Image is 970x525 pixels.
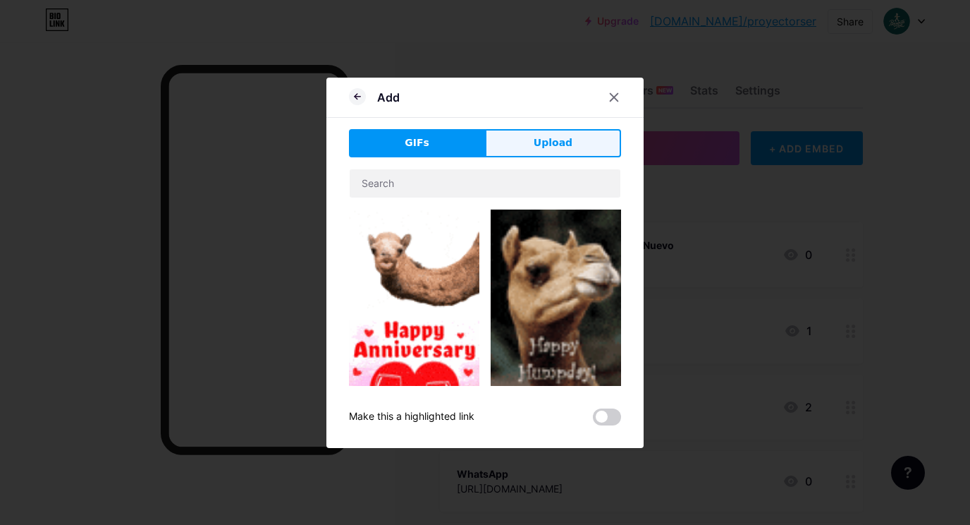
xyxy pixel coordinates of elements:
[349,210,479,309] img: Gihpy
[491,210,621,407] img: Gihpy
[350,169,620,198] input: Search
[349,129,485,157] button: GIFs
[485,129,621,157] button: Upload
[405,135,429,150] span: GIFs
[349,320,479,450] img: Gihpy
[534,135,572,150] span: Upload
[349,409,474,426] div: Make this a highlighted link
[377,89,400,106] div: Add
